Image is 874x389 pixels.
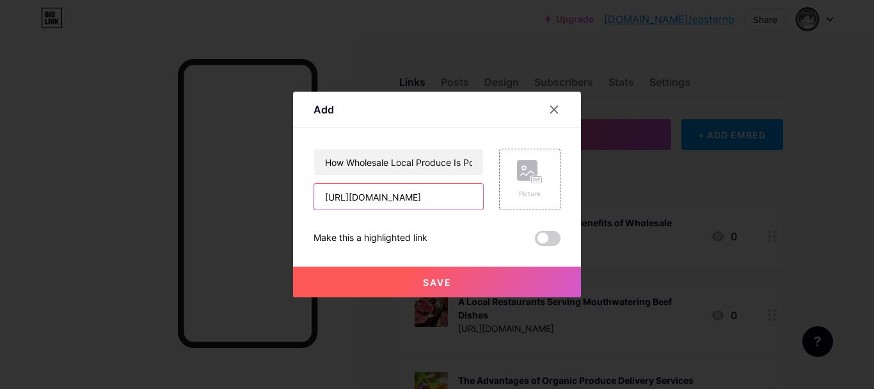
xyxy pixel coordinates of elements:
span: Save [423,277,452,288]
input: Title [314,149,483,175]
button: Save [293,267,581,297]
div: Make this a highlighted link [314,231,427,246]
input: URL [314,184,483,210]
div: Picture [517,189,543,199]
div: Add [314,102,334,117]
